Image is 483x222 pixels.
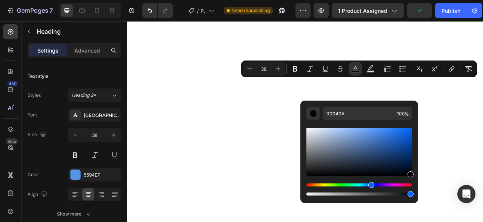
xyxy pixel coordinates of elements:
[28,207,121,221] button: Show more
[457,185,475,203] div: Open Intercom Messenger
[332,3,404,18] button: 1 product assigned
[405,110,409,118] span: %
[49,6,53,15] p: 7
[28,73,48,80] div: Text style
[7,81,18,87] div: 450
[28,112,37,118] div: Font
[72,92,96,99] span: Heading 2*
[28,171,39,178] div: Color
[306,183,412,186] div: Hue
[441,7,460,15] div: Publish
[338,7,387,15] span: 1 product assigned
[6,138,18,144] div: Beta
[84,112,119,119] div: [GEOGRAPHIC_DATA]
[74,47,100,54] p: Advanced
[127,21,483,222] iframe: Design area
[200,7,206,15] span: Product Page - [DATE] 01:11:15
[68,88,121,102] button: Heading 2*
[323,107,394,120] input: E.g FFFFFF
[28,130,48,140] div: Size
[142,3,173,18] div: Undo/Redo
[231,7,270,14] span: Need republishing
[28,189,49,200] div: Align
[3,3,56,18] button: 7
[37,47,58,54] p: Settings
[197,7,199,15] span: /
[37,27,118,36] p: Heading
[435,3,467,18] button: Publish
[84,172,119,179] div: 5594E7
[28,92,41,99] div: Styles
[57,210,92,218] div: Show more
[241,61,477,77] div: Editor contextual toolbar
